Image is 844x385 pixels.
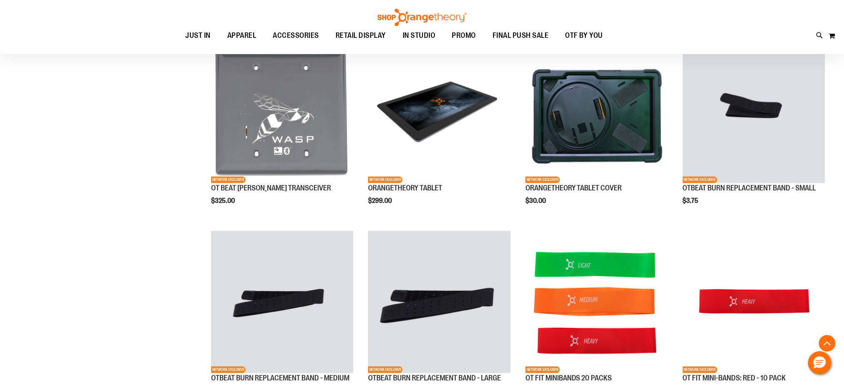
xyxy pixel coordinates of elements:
img: Product image for OTBEAT BURN REPLACEMENT BAND - MEDIUM [211,231,354,373]
span: RETAIL DISPLAY [336,26,386,45]
span: NETWORK EXCLUSIVE [211,177,246,183]
div: product [207,37,358,226]
img: Product image for OTBEAT BURN REPLACEMENT BAND - LARGE [368,231,510,373]
a: Product image for OT FIT MINIBANDS 20 PACKSNETWORK EXCLUSIVE [525,231,668,375]
img: Product image for OT BEAT POE TRANSCEIVER [211,41,354,183]
a: ORANGETHEORY TABLET [368,184,442,192]
a: OTBEAT BURN REPLACEMENT BAND - SMALL [683,184,816,192]
a: OT FIT MINI-BANDS: RED - 10 PACK [683,374,786,383]
a: OTF BY YOU [557,26,612,45]
span: FINAL PUSH SALE [493,26,549,45]
span: NETWORK EXCLUSIVE [368,367,403,373]
div: product [364,37,515,226]
span: NETWORK EXCLUSIVE [683,367,717,373]
img: Product image for OT FIT MINI-BANDS: RED - 10 PACK [683,231,825,373]
a: OT FIT MINIBANDS 20 PACKS [525,374,612,383]
a: Product image for OT FIT MINI-BANDS: RED - 10 PACKNETWORK EXCLUSIVE [683,231,825,375]
span: PROMO [452,26,476,45]
img: Shop Orangetheory [376,9,468,26]
span: JUST IN [186,26,211,45]
div: product [679,37,829,226]
a: Product image for OT BEAT POE TRANSCEIVERNETWORK EXCLUSIVE [211,41,354,184]
span: APPAREL [227,26,256,45]
a: RETAIL DISPLAY [327,26,394,45]
img: Product image for ORANGETHEORY TABLET [368,41,510,183]
span: NETWORK EXCLUSIVE [525,177,560,183]
img: Product image for OT FIT MINIBANDS 20 PACKS [525,231,668,373]
a: APPAREL [219,26,265,45]
span: $325.00 [211,197,236,205]
a: JUST IN [177,26,219,45]
a: Product image for OTBEAT BURN REPLACEMENT BAND - MEDIUMNETWORK EXCLUSIVE [211,231,354,375]
a: ACCESSORIES [265,26,328,45]
a: ORANGETHEORY TABLET COVER [525,184,622,192]
span: IN STUDIO [403,26,436,45]
span: NETWORK EXCLUSIVE [211,367,246,373]
a: Product image for ORANGETHEORY TABLETNETWORK EXCLUSIVE [368,41,510,184]
span: ACCESSORIES [273,26,319,45]
span: NETWORK EXCLUSIVE [525,367,560,373]
span: $299.00 [368,197,393,205]
span: $3.75 [683,197,700,205]
img: Product image for OTBEAT BURN REPLACEMENT BAND - SMALL [683,41,825,183]
button: Hello, have a question? Let’s chat. [808,351,832,375]
a: Product image for OTBEAT BURN REPLACEMENT BAND - SMALLNETWORK EXCLUSIVE [683,41,825,184]
div: product [521,37,672,226]
span: NETWORK EXCLUSIVE [368,177,403,183]
a: Product image for ORANGETHEORY TABLET COVERNETWORK EXCLUSIVE [525,41,668,184]
a: IN STUDIO [394,26,444,45]
button: Back To Top [819,335,836,352]
span: $30.00 [525,197,547,205]
img: Product image for ORANGETHEORY TABLET COVER [525,41,668,183]
a: OTBEAT BURN REPLACEMENT BAND - LARGE [368,374,501,383]
a: FINAL PUSH SALE [484,26,557,45]
span: NETWORK EXCLUSIVE [683,177,717,183]
a: OT BEAT [PERSON_NAME] TRANSCEIVER [211,184,331,192]
span: OTF BY YOU [565,26,603,45]
a: Product image for OTBEAT BURN REPLACEMENT BAND - LARGENETWORK EXCLUSIVE [368,231,510,375]
a: OTBEAT BURN REPLACEMENT BAND - MEDIUM [211,374,349,383]
a: PROMO [444,26,485,45]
